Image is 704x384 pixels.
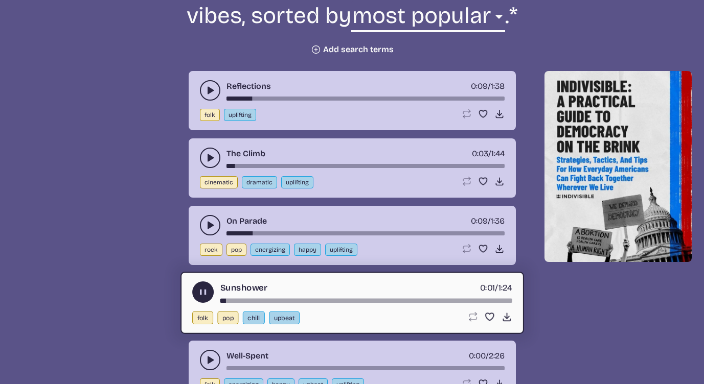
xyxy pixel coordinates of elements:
[469,351,486,361] span: timer
[351,1,505,36] select: sorting
[471,216,488,226] span: timer
[226,244,246,256] button: pop
[220,299,512,303] div: song-time-bar
[200,215,220,235] button: play-pause toggle
[251,244,290,256] button: energizing
[480,281,512,294] div: /
[478,109,488,119] button: Favorite
[294,244,321,256] button: happy
[311,44,394,55] button: Add search terms
[498,282,512,293] span: 1:24
[217,311,238,324] button: pop
[467,311,478,322] button: Loop
[281,176,313,188] button: uplifting
[471,80,505,92] div: /
[489,351,505,361] span: 2:26
[471,81,488,91] span: timer
[462,176,472,186] button: Loop
[200,176,238,188] button: cinematic
[192,281,214,303] button: play-pause toggle
[226,215,267,227] a: On Parade
[242,176,277,188] button: dramatic
[226,350,268,362] a: Well-Spent
[480,282,494,293] span: timer
[226,80,271,92] a: Reflections
[544,71,692,261] img: Help save our democracy!
[200,80,220,101] button: play-pause toggle
[226,366,505,370] div: song-time-bar
[484,311,495,322] button: Favorite
[325,244,357,256] button: uplifting
[200,244,222,256] button: rock
[269,311,300,324] button: upbeat
[478,244,488,254] button: Favorite
[220,281,267,294] a: Sunshower
[472,149,488,158] span: timer
[226,148,265,160] a: The Climb
[242,311,264,324] button: chill
[462,109,472,119] button: Loop
[200,350,220,370] button: play-pause toggle
[472,148,505,160] div: /
[226,164,505,168] div: song-time-bar
[491,216,505,226] span: 1:36
[192,311,213,324] button: folk
[200,148,220,168] button: play-pause toggle
[200,109,220,121] button: folk
[478,176,488,186] button: Favorite
[224,109,256,121] button: uplifting
[469,350,505,362] div: /
[491,81,505,91] span: 1:38
[491,149,505,158] span: 1:44
[471,215,505,227] div: /
[226,97,505,101] div: song-time-bar
[226,231,505,235] div: song-time-bar
[462,244,472,254] button: Loop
